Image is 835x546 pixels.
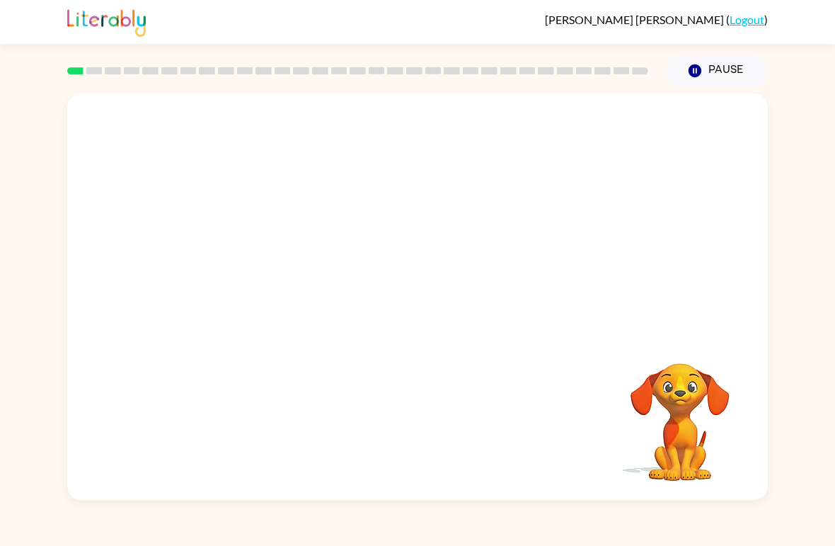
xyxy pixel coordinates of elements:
img: Literably [67,6,146,37]
button: Pause [665,55,768,87]
a: Logout [730,13,764,26]
div: ( ) [545,13,768,26]
span: [PERSON_NAME] [PERSON_NAME] [545,13,726,26]
video: Your browser must support playing .mp4 files to use Literably. Please try using another browser. [609,341,751,483]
